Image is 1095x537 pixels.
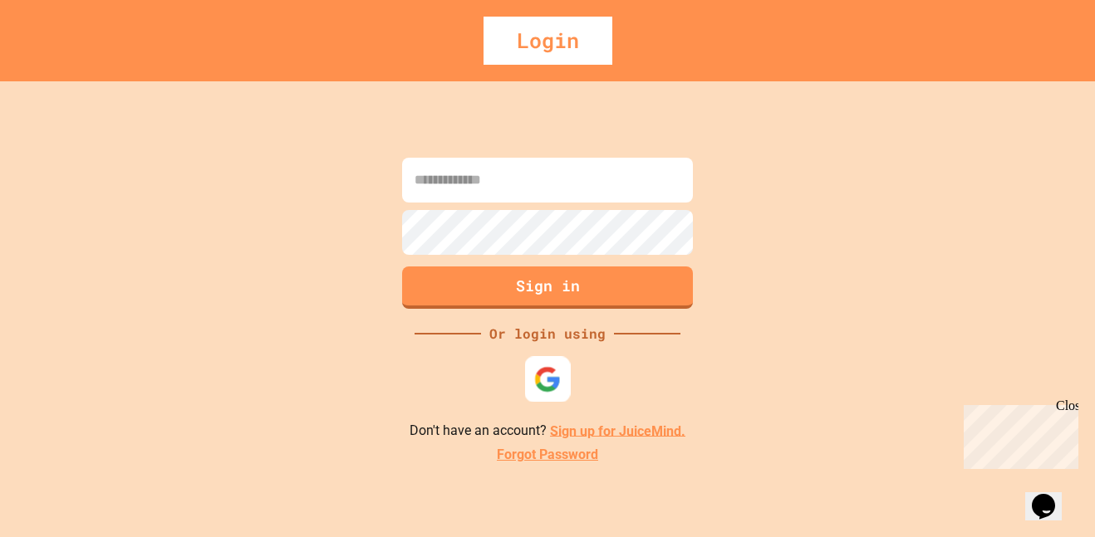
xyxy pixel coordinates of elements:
[534,365,562,393] img: google-icon.svg
[1025,471,1078,520] iframe: chat widget
[481,324,614,344] div: Or login using
[484,17,612,65] div: Login
[7,7,115,105] div: Chat with us now!Close
[497,445,598,465] a: Forgot Password
[410,421,685,442] p: Don't have an account?
[957,398,1078,469] iframe: chat widget
[402,266,693,309] button: Sign in
[550,422,685,438] a: Sign up for JuiceMind.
